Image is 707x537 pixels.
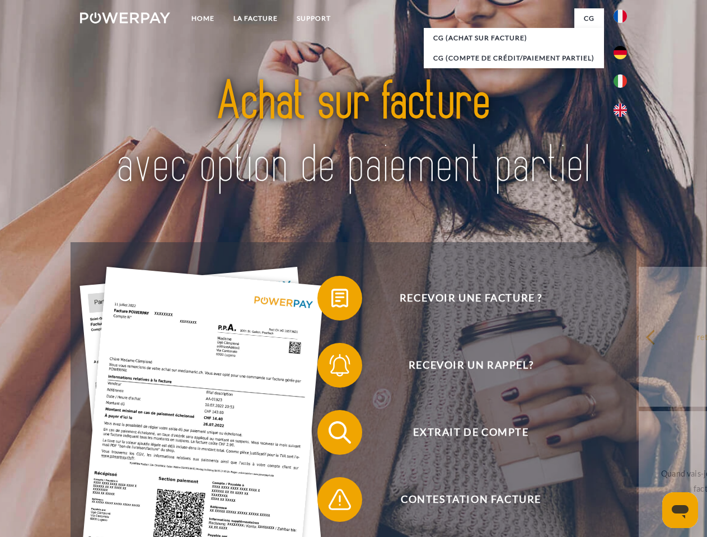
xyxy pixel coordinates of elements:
a: Support [287,8,340,29]
span: Contestation Facture [334,477,608,522]
a: CG (achat sur facture) [424,28,604,48]
a: Home [182,8,224,29]
img: en [614,103,627,117]
button: Recevoir une facture ? [317,276,608,321]
span: Recevoir un rappel? [334,343,608,388]
button: Recevoir un rappel? [317,343,608,388]
a: CG [574,8,604,29]
img: qb_search.svg [326,418,354,446]
button: Extrait de compte [317,410,608,455]
button: Contestation Facture [317,477,608,522]
img: de [614,46,627,59]
a: CG (Compte de crédit/paiement partiel) [424,48,604,68]
span: Recevoir une facture ? [334,276,608,321]
img: it [614,74,627,88]
img: qb_bell.svg [326,351,354,379]
img: qb_bill.svg [326,284,354,312]
a: LA FACTURE [224,8,287,29]
img: title-powerpay_fr.svg [107,54,600,214]
img: fr [614,10,627,23]
span: Extrait de compte [334,410,608,455]
img: qb_warning.svg [326,486,354,514]
img: logo-powerpay-white.svg [80,12,170,23]
iframe: Bouton de lancement de la fenêtre de messagerie [662,492,698,528]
